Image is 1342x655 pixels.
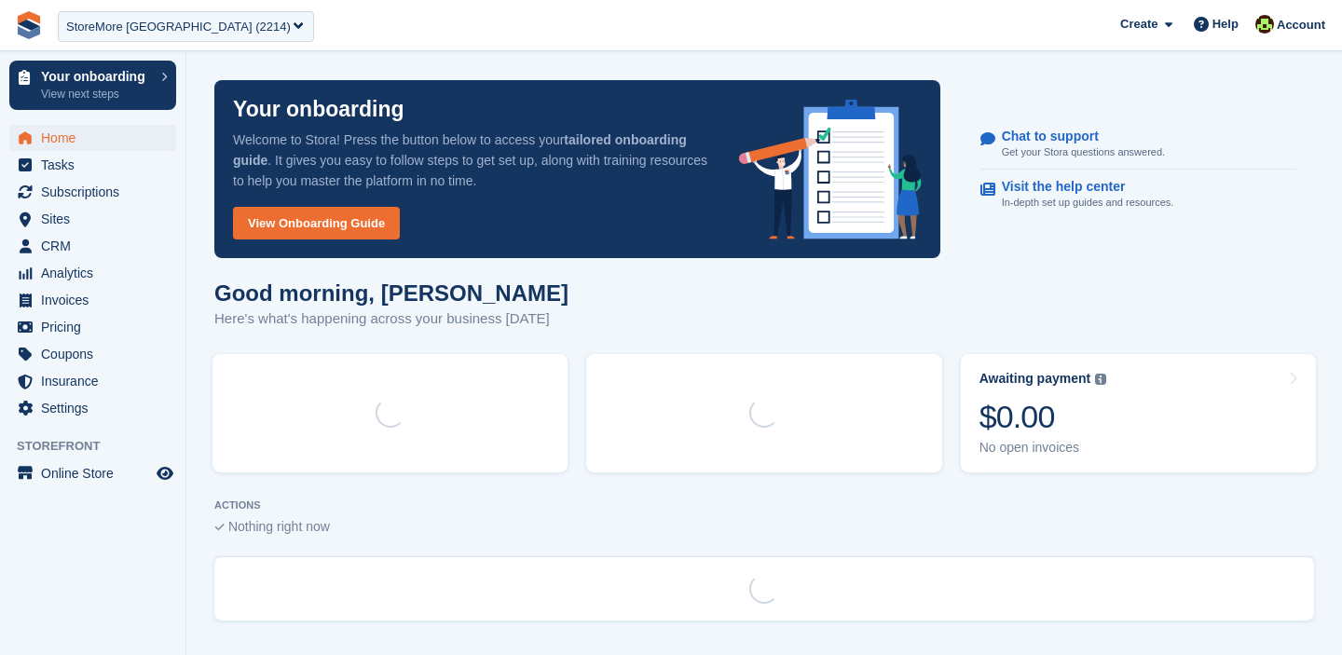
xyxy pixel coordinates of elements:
span: Create [1120,15,1157,34]
div: No open invoices [979,440,1107,456]
a: Chat to support Get your Stora questions answered. [980,119,1296,171]
p: ACTIONS [214,499,1314,512]
p: Chat to support [1002,129,1150,144]
p: Your onboarding [41,70,152,83]
img: stora-icon-8386f47178a22dfd0bd8f6a31ec36ba5ce8667c1dd55bd0f319d3a0aa187defe.svg [15,11,43,39]
span: Home [41,125,153,151]
span: Nothing right now [228,519,330,534]
div: StoreMore [GEOGRAPHIC_DATA] (2214) [66,18,291,36]
p: Get your Stora questions answered. [1002,144,1165,160]
a: menu [9,152,176,178]
img: Catherine Coffey [1255,15,1274,34]
div: $0.00 [979,398,1107,436]
a: menu [9,233,176,259]
span: Online Store [41,460,153,486]
a: Awaiting payment $0.00 No open invoices [961,354,1316,472]
a: menu [9,368,176,394]
a: menu [9,395,176,421]
p: Welcome to Stora! Press the button below to access your . It gives you easy to follow steps to ge... [233,130,709,191]
span: Storefront [17,437,185,456]
span: Subscriptions [41,179,153,205]
span: CRM [41,233,153,259]
div: Awaiting payment [979,371,1091,387]
span: Coupons [41,341,153,367]
a: Preview store [154,462,176,484]
img: blank_slate_check_icon-ba018cac091ee9be17c0a81a6c232d5eb81de652e7a59be601be346b1b6ddf79.svg [214,524,225,531]
span: Analytics [41,260,153,286]
span: Sites [41,206,153,232]
a: menu [9,179,176,205]
span: Settings [41,395,153,421]
span: Pricing [41,314,153,340]
img: icon-info-grey-7440780725fd019a000dd9b08b2336e03edf1995a4989e88bcd33f0948082b44.svg [1095,374,1106,385]
a: menu [9,125,176,151]
a: View Onboarding Guide [233,207,400,239]
span: Help [1212,15,1239,34]
span: Insurance [41,368,153,394]
a: menu [9,314,176,340]
a: menu [9,341,176,367]
p: View next steps [41,86,152,102]
a: menu [9,206,176,232]
p: Here's what's happening across your business [DATE] [214,308,568,330]
p: In-depth set up guides and resources. [1002,195,1174,211]
a: menu [9,260,176,286]
h1: Good morning, [PERSON_NAME] [214,280,568,306]
a: Visit the help center In-depth set up guides and resources. [980,170,1296,220]
p: Your onboarding [233,99,404,120]
a: menu [9,287,176,313]
span: Tasks [41,152,153,178]
span: Account [1277,16,1325,34]
img: onboarding-info-6c161a55d2c0e0a8cae90662b2fe09162a5109e8cc188191df67fb4f79e88e88.svg [739,100,922,239]
a: menu [9,460,176,486]
span: Invoices [41,287,153,313]
a: Your onboarding View next steps [9,61,176,110]
p: Visit the help center [1002,179,1159,195]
